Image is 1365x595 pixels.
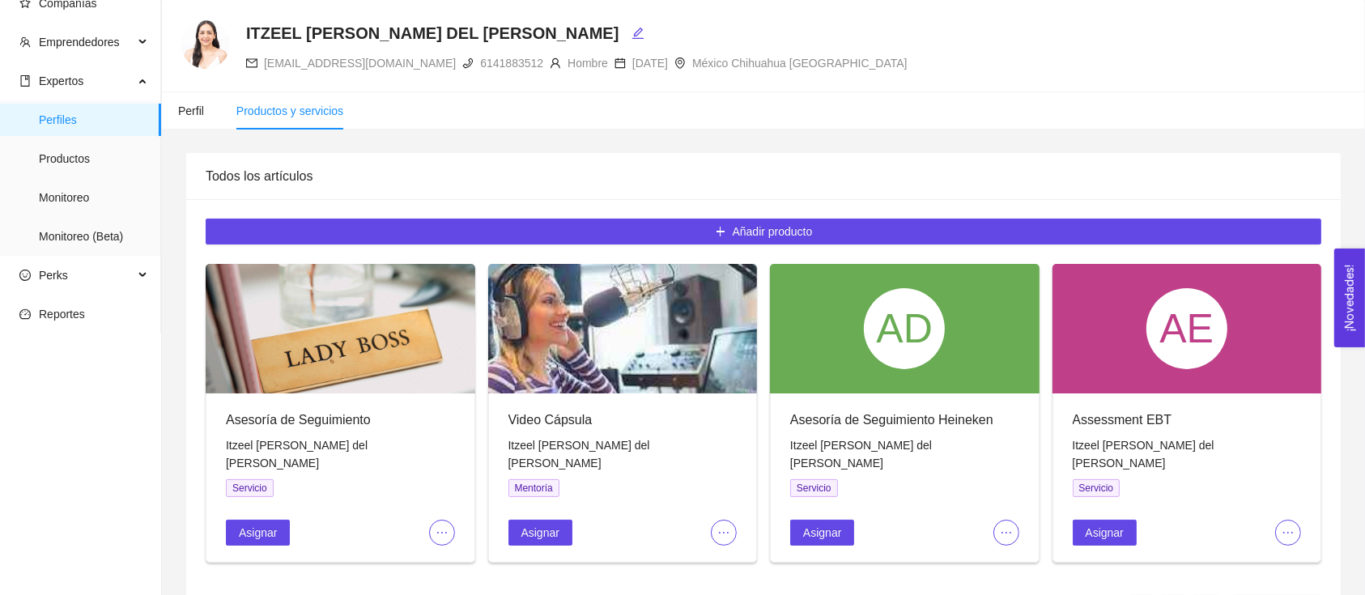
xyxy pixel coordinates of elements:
button: Asignar [508,520,572,546]
span: [DATE] [632,57,668,70]
span: Asignar [521,524,559,542]
span: user [550,57,561,69]
span: Perfil [178,104,204,117]
span: Reportes [39,308,85,321]
div: Todos los artículos [206,153,1321,199]
span: México Chihuahua [GEOGRAPHIC_DATA] [692,57,908,70]
span: Monitoreo (Beta) [39,220,148,253]
img: 1687279366273-6H3A7776.jpg [181,20,230,69]
h4: ITZEEL [PERSON_NAME] DEL [PERSON_NAME] [246,22,619,45]
span: ellipsis [430,526,454,539]
span: team [19,36,31,48]
span: Servicio [1073,479,1120,497]
span: Itzeel [PERSON_NAME] del [PERSON_NAME] [790,439,932,470]
div: AD [864,288,945,369]
span: Servicio [790,479,838,497]
span: Servicio [226,479,274,497]
span: ellipsis [712,526,736,539]
span: 6141883512 [480,57,543,70]
div: Assessment EBT [1073,410,1302,430]
button: plusAñadir producto [206,219,1321,244]
span: environment [674,57,686,69]
button: Open Feedback Widget [1334,249,1365,347]
span: smile [19,270,31,281]
button: ellipsis [993,520,1019,546]
div: Asesoría de Seguimiento Heineken [790,410,1019,430]
span: Itzeel [PERSON_NAME] del [PERSON_NAME] [508,439,650,470]
span: Asignar [803,524,841,542]
span: Mentoría [508,479,559,497]
span: Añadir producto [733,223,813,240]
span: Asignar [239,524,277,542]
button: ellipsis [1275,520,1301,546]
span: Itzeel [PERSON_NAME] del [PERSON_NAME] [1073,439,1214,470]
span: Productos y servicios [236,104,343,117]
div: Asesoría de Seguimiento [226,410,455,430]
span: Hombre [568,57,608,70]
span: dashboard [19,308,31,320]
span: [EMAIL_ADDRESS][DOMAIN_NAME] [264,57,456,70]
span: Productos [39,142,148,175]
span: edit [626,27,650,40]
span: Itzeel [PERSON_NAME] del [PERSON_NAME] [226,439,368,470]
span: phone [462,57,474,69]
div: AE [1146,288,1227,369]
span: Asignar [1086,524,1124,542]
span: plus [715,226,726,239]
button: ellipsis [711,520,737,546]
span: Perks [39,269,68,282]
span: mail [246,57,257,69]
button: edit [625,20,651,46]
span: ellipsis [994,526,1018,539]
span: Emprendedores [39,36,120,49]
button: Asignar [226,520,290,546]
span: Expertos [39,74,83,87]
span: calendar [614,57,626,69]
button: Asignar [790,520,854,546]
span: ellipsis [1276,526,1300,539]
div: Video Cápsula [508,410,738,430]
span: Monitoreo [39,181,148,214]
button: Asignar [1073,520,1137,546]
button: ellipsis [429,520,455,546]
span: Perfiles [39,104,148,136]
span: book [19,75,31,87]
